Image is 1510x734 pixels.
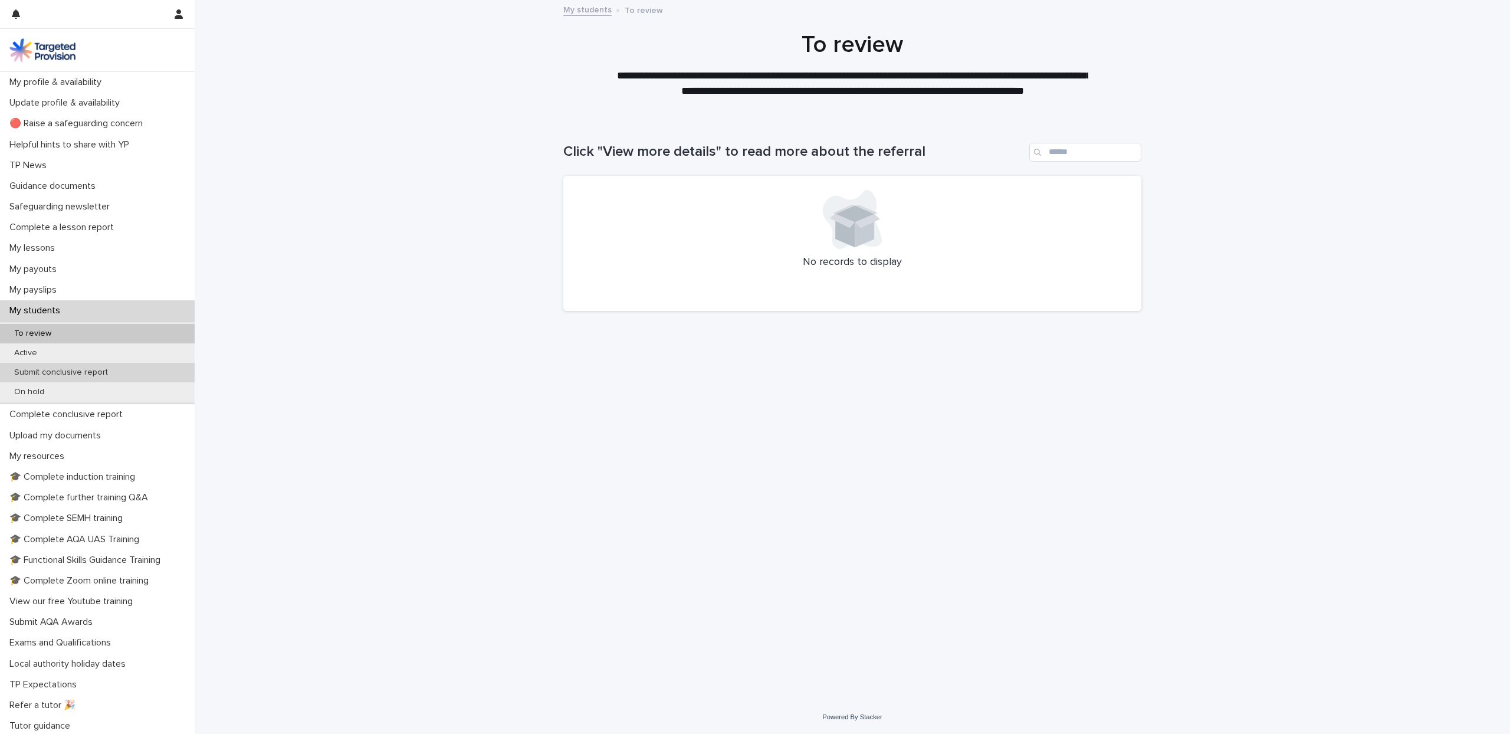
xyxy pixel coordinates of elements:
[5,492,157,503] p: 🎓 Complete further training Q&A
[5,77,111,88] p: My profile & availability
[5,451,74,462] p: My resources
[5,160,56,171] p: TP News
[5,201,119,212] p: Safeguarding newsletter
[9,38,75,62] img: M5nRWzHhSzIhMunXDL62
[5,284,66,296] p: My payslips
[5,471,145,483] p: 🎓 Complete induction training
[5,118,152,129] p: 🔴 Raise a safeguarding concern
[5,305,70,316] p: My students
[5,222,123,233] p: Complete a lesson report
[5,575,158,586] p: 🎓 Complete Zoom online training
[625,3,663,16] p: To review
[5,348,47,358] p: Active
[5,679,86,690] p: TP Expectations
[5,617,102,628] p: Submit AQA Awards
[5,409,132,420] p: Complete conclusive report
[5,720,80,732] p: Tutor guidance
[5,555,170,566] p: 🎓 Functional Skills Guidance Training
[577,256,1127,269] p: No records to display
[5,329,61,339] p: To review
[5,637,120,648] p: Exams and Qualifications
[563,143,1025,160] h1: Click "View more details" to read more about the referral
[5,513,132,524] p: 🎓 Complete SEMH training
[5,97,129,109] p: Update profile & availability
[5,596,142,607] p: View our free Youtube training
[1029,143,1141,162] input: Search
[822,713,882,720] a: Powered By Stacker
[5,243,64,254] p: My lessons
[5,139,139,150] p: Helpful hints to share with YP
[5,181,105,192] p: Guidance documents
[5,658,135,670] p: Local authority holiday dates
[5,368,117,378] p: Submit conclusive report
[5,534,149,545] p: 🎓 Complete AQA UAS Training
[5,430,110,441] p: Upload my documents
[563,31,1141,59] h1: To review
[5,264,66,275] p: My payouts
[563,2,612,16] a: My students
[5,387,54,397] p: On hold
[5,700,85,711] p: Refer a tutor 🎉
